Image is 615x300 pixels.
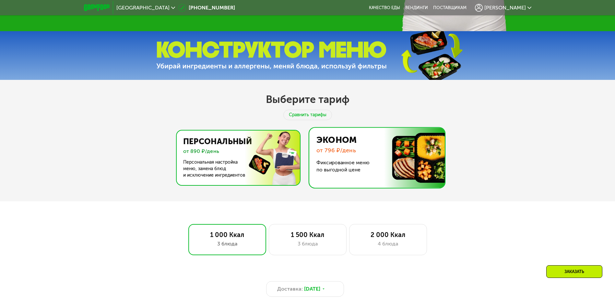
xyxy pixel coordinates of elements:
[369,5,400,10] a: Качество еды
[356,231,420,239] div: 2 000 Ккал
[178,4,235,12] a: [PHONE_NUMBER]
[276,240,340,248] div: 3 блюда
[304,285,320,293] span: [DATE]
[276,231,340,239] div: 1 500 Ккал
[116,5,170,10] span: [GEOGRAPHIC_DATA]
[283,110,332,120] div: Сравнить тарифы
[195,231,259,239] div: 1 000 Ккал
[266,93,349,106] h2: Выберите тариф
[277,285,303,293] span: Доставка:
[484,5,526,10] span: [PERSON_NAME]
[546,265,602,278] div: Заказать
[405,5,428,10] a: Вендинги
[433,5,467,10] div: поставщикам
[356,240,420,248] div: 4 блюда
[195,240,259,248] div: 3 блюда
